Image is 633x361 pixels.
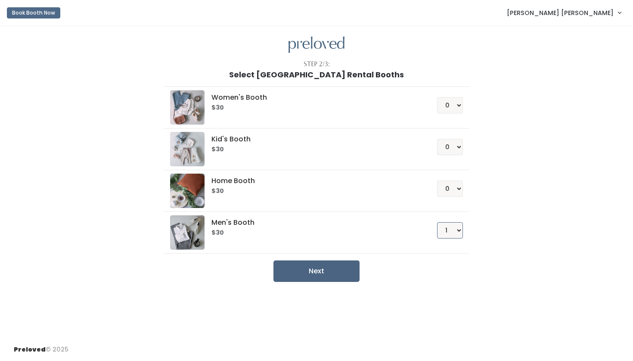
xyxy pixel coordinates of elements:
[273,260,360,282] button: Next
[304,60,330,69] div: Step 2/3:
[289,37,344,53] img: preloved logo
[498,3,630,22] a: [PERSON_NAME] [PERSON_NAME]
[14,338,68,354] div: © 2025
[7,7,60,18] button: Book Booth Now
[211,94,416,101] h5: Women's Booth
[211,219,416,226] h5: Men's Booth
[170,215,205,250] img: preloved logo
[14,345,46,354] span: Preloved
[170,174,205,208] img: preloved logo
[211,146,416,153] h6: $30
[170,132,205,166] img: preloved logo
[229,70,404,79] h1: Select [GEOGRAPHIC_DATA] Rental Booths
[211,104,416,111] h6: $30
[7,3,60,22] a: Book Booth Now
[211,229,416,236] h6: $30
[211,177,416,185] h5: Home Booth
[211,135,416,143] h5: Kid's Booth
[170,90,205,125] img: preloved logo
[211,188,416,195] h6: $30
[507,8,614,18] span: [PERSON_NAME] [PERSON_NAME]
